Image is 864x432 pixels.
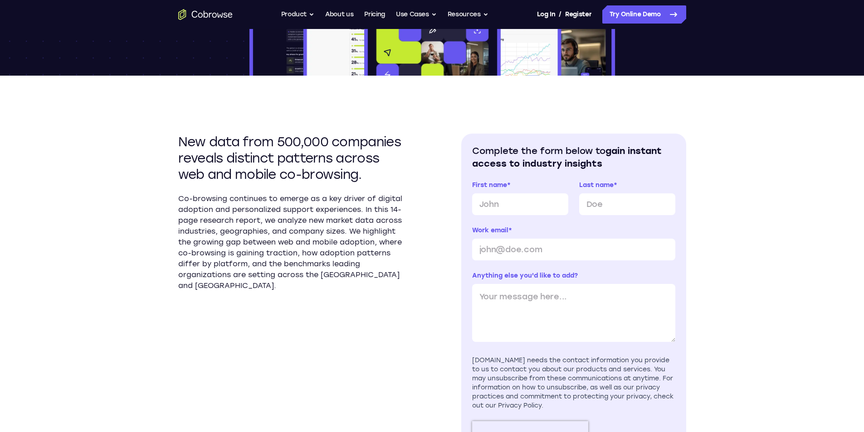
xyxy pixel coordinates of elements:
[472,226,508,234] span: Work email
[472,145,662,169] span: gain instant access to industry insights
[281,5,315,24] button: Product
[537,5,555,24] a: Log In
[602,5,686,24] a: Try Online Demo
[178,9,233,20] a: Go to the home page
[559,9,561,20] span: /
[472,193,568,215] input: John
[178,134,403,182] h2: New data from 500,000 companies reveals distinct patterns across web and mobile co-browsing.
[364,5,385,24] a: Pricing
[448,5,488,24] button: Resources
[472,356,675,410] div: [DOMAIN_NAME] needs the contact information you provide to us to contact you about our products a...
[565,5,591,24] a: Register
[472,144,675,170] h2: Complete the form below to
[579,181,614,189] span: Last name
[472,239,675,260] input: john@doe.com
[325,5,353,24] a: About us
[472,272,578,279] span: Anything else you'd like to add?
[472,181,507,189] span: First name
[396,5,437,24] button: Use Cases
[178,193,403,291] p: Co-browsing continues to emerge as a key driver of digital adoption and personalized support expe...
[579,193,675,215] input: Doe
